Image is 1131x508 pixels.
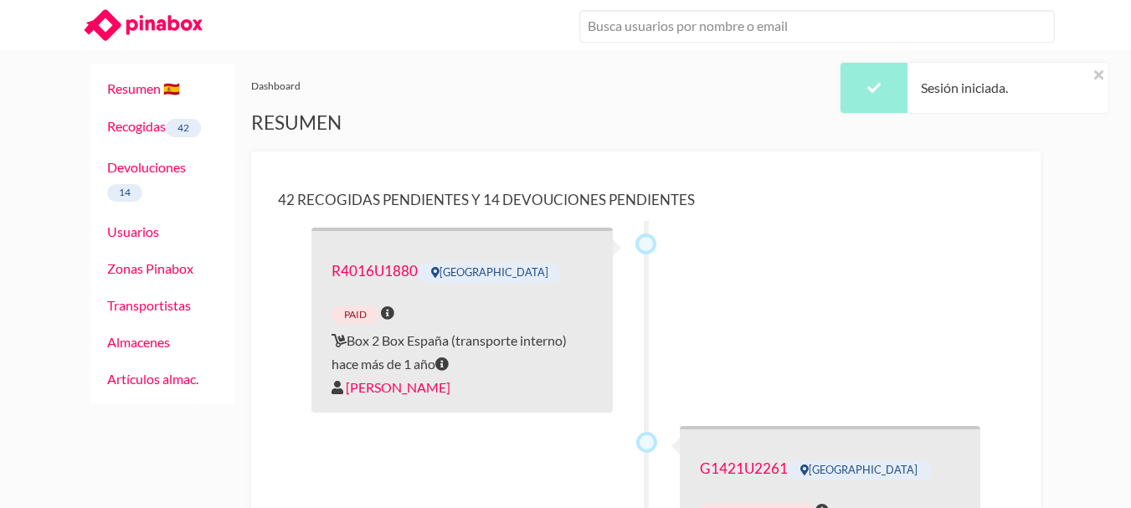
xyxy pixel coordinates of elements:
a: Devoluciones14 [107,159,186,199]
span: La fecha pasada y no está stored [381,301,394,325]
span: paid [332,305,378,324]
a: Zonas Pinabox [107,260,193,276]
span: [GEOGRAPHIC_DATA] [788,460,931,480]
span: 42 [166,119,202,137]
a: Contacto: Maria, Teléfono: 620479471 [700,459,788,477]
a: Usuarios [107,223,159,239]
a: Contacto: Sara Arias Cano, Teléfono: 603834132 [332,262,418,280]
span: [GEOGRAPHIC_DATA] [418,263,561,283]
a: Artículos almac. [107,371,198,387]
div: Sesión iniciada. [907,63,1021,113]
input: Busca usuarios por nombre o email [579,10,1055,43]
a: Transportistas [107,297,191,313]
div: Dashboard [251,77,1041,95]
span: miércoles - 6/03/2024 - 12:00 PM [435,352,449,376]
a: Usuario: Sara Arias Cano, Email: office@pablosainzvillegas.com, Contacto: Sara Arias Cano Teléfon... [346,376,450,399]
a: Almacenes [107,334,170,350]
a: Recogidas42 [107,118,202,134]
span: 14 [107,184,143,203]
h4: 42 Recogidas pendientes y 14 Devouciones pendientes [278,191,1014,208]
div: Box 2 Box España (transporte interno) hace más de 1 año [311,228,613,412]
h2: Resumen [251,111,1041,135]
a: Resumen 🇪🇸 [107,80,180,96]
